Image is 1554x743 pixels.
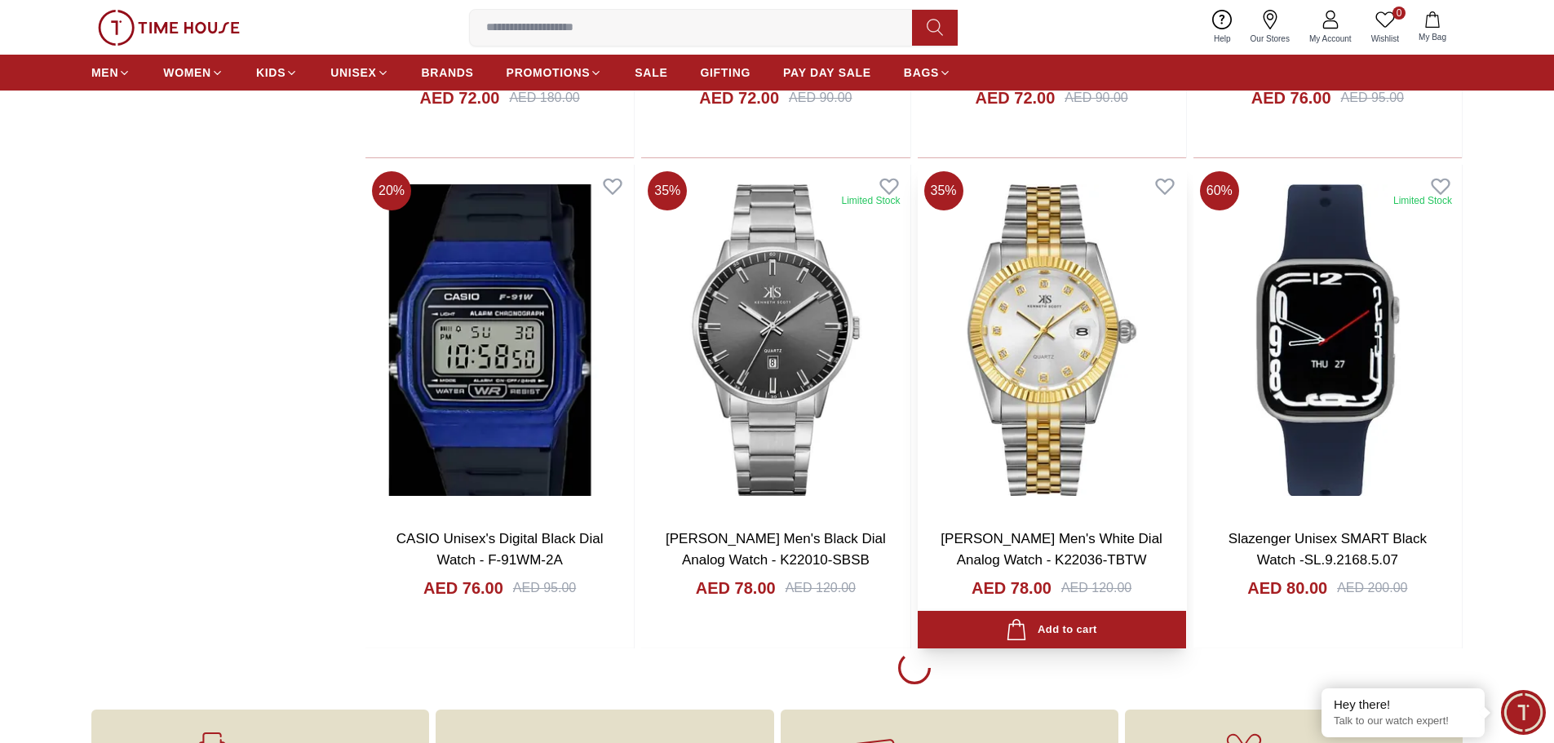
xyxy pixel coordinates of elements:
a: PROMOTIONS [507,58,603,87]
span: BAGS [904,64,939,81]
div: AED 90.00 [789,88,852,108]
div: AED 120.00 [786,578,856,598]
span: My Bag [1412,31,1453,43]
span: KIDS [256,64,286,81]
span: GIFTING [700,64,750,81]
span: 20 % [372,171,411,210]
span: WOMEN [163,64,211,81]
span: BRANDS [422,64,474,81]
a: [PERSON_NAME] Men's White Dial Analog Watch - K22036-TBTW [941,531,1162,568]
a: GIFTING [700,58,750,87]
button: Add to cart [918,611,1186,649]
span: 0 [1392,7,1406,20]
span: 60 % [1200,171,1239,210]
div: AED 95.00 [513,578,576,598]
span: Our Stores [1244,33,1296,45]
a: KIDS [256,58,298,87]
a: [PERSON_NAME] Men's Black Dial Analog Watch - K22010-SBSB [666,531,886,568]
button: My Bag [1409,8,1456,46]
a: BAGS [904,58,951,87]
h4: AED 78.00 [972,577,1051,599]
div: Chat Widget [1501,690,1546,735]
a: Slazenger Unisex SMART Black Watch -SL.9.2168.5.07 [1229,531,1427,568]
div: Limited Stock [841,194,900,207]
div: AED 95.00 [1341,88,1404,108]
img: Kenneth Scott Men's Black Dial Analog Watch - K22010-SBSB [641,165,910,515]
div: Add to cart [1006,619,1096,641]
span: PROMOTIONS [507,64,591,81]
h4: AED 76.00 [1251,86,1331,109]
a: 0Wishlist [1361,7,1409,48]
a: MEN [91,58,131,87]
img: Kenneth Scott Men's White Dial Analog Watch - K22036-TBTW [918,165,1186,515]
span: PAY DAY SALE [783,64,871,81]
h4: AED 72.00 [976,86,1056,109]
a: BRANDS [422,58,474,87]
img: Slazenger Unisex SMART Black Watch -SL.9.2168.5.07 [1193,165,1462,515]
span: 35 % [924,171,963,210]
span: SALE [635,64,667,81]
img: CASIO Unisex's Digital Black Dial Watch - F-91WM-2A [365,165,634,515]
a: UNISEX [330,58,388,87]
h4: AED 72.00 [420,86,500,109]
h4: AED 78.00 [696,577,776,599]
span: MEN [91,64,118,81]
a: PAY DAY SALE [783,58,871,87]
a: WOMEN [163,58,224,87]
h4: AED 80.00 [1247,577,1327,599]
div: AED 200.00 [1337,578,1407,598]
p: Talk to our watch expert! [1334,714,1472,728]
div: Hey there! [1334,697,1472,713]
span: 35 % [648,171,687,210]
span: Help [1207,33,1237,45]
div: AED 90.00 [1065,88,1127,108]
h4: AED 72.00 [699,86,779,109]
a: SALE [635,58,667,87]
div: AED 120.00 [1061,578,1131,598]
a: Our Stores [1241,7,1299,48]
span: My Account [1303,33,1358,45]
a: Help [1204,7,1241,48]
span: UNISEX [330,64,376,81]
a: CASIO Unisex's Digital Black Dial Watch - F-91WM-2A [396,531,604,568]
span: Wishlist [1365,33,1406,45]
div: Limited Stock [1393,194,1452,207]
h4: AED 76.00 [423,577,503,599]
img: ... [98,10,240,46]
div: AED 180.00 [509,88,579,108]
